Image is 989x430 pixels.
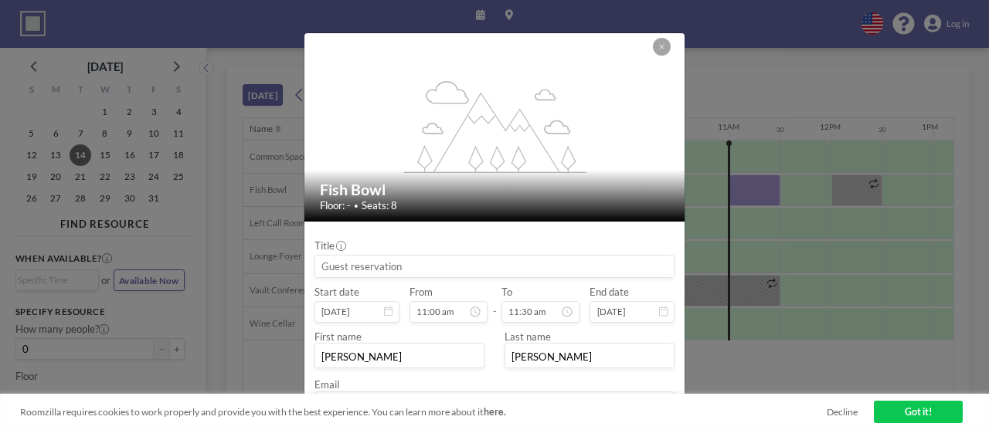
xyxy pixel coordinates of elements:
[505,346,674,367] input: Last name
[314,286,359,298] label: Start date
[501,286,512,298] label: To
[354,201,359,210] span: •
[320,180,671,199] h2: Fish Bowl
[315,256,674,277] input: Guest reservation
[320,199,351,212] span: Floor: -
[493,290,497,318] span: -
[590,286,629,298] label: End date
[827,406,858,418] a: Decline
[315,346,484,367] input: First name
[314,330,362,343] label: First name
[362,199,397,212] span: Seats: 8
[484,406,506,418] a: here.
[874,401,963,423] a: Got it!
[314,378,339,391] label: Email
[20,406,827,418] span: Roomzilla requires cookies to work properly and provide you with the best experience. You can lea...
[410,286,433,298] label: From
[505,330,551,343] label: Last name
[314,239,345,252] label: Title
